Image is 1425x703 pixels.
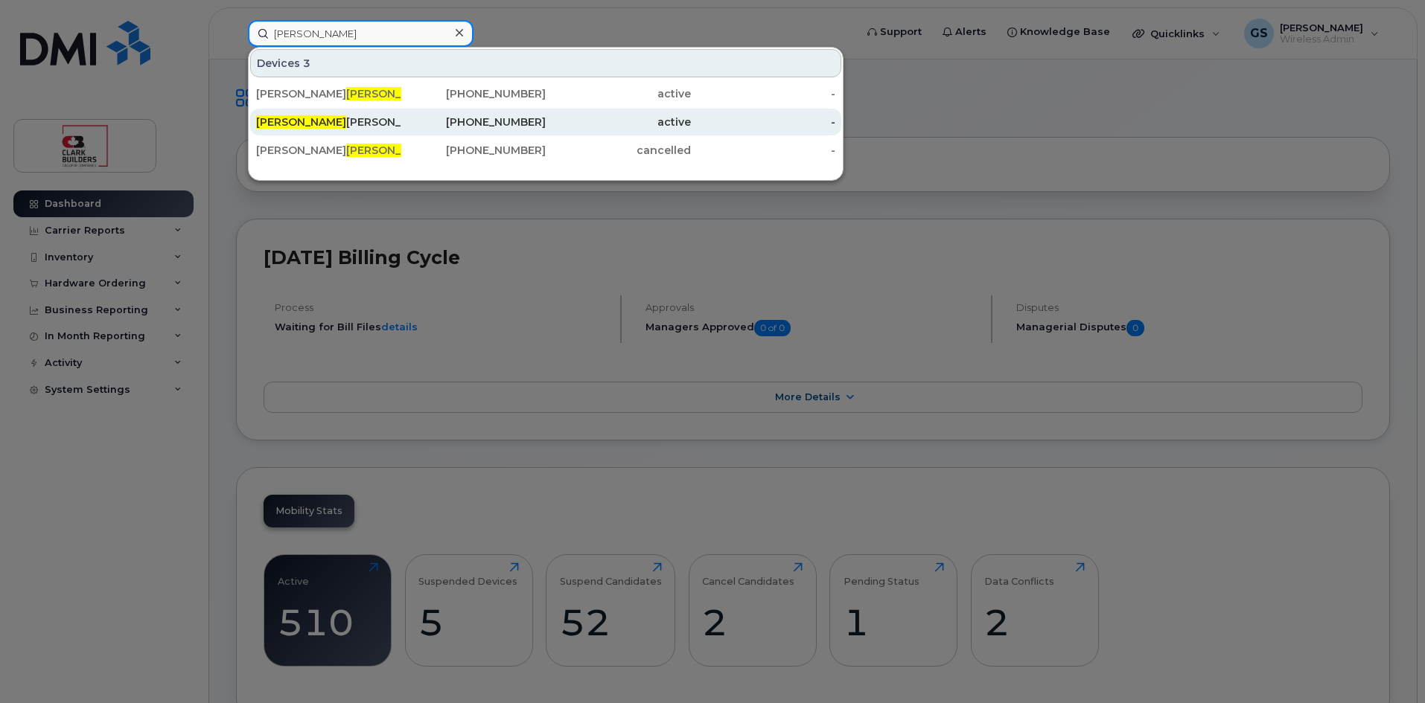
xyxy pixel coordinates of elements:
[401,115,546,129] div: [PHONE_NUMBER]
[691,143,836,158] div: -
[256,143,401,158] div: [PERSON_NAME] son
[1360,638,1414,692] iframe: Messenger Launcher
[250,137,841,164] a: [PERSON_NAME][PERSON_NAME]son[PHONE_NUMBER]cancelled-
[256,115,346,129] span: [PERSON_NAME]
[546,143,691,158] div: cancelled
[256,115,401,129] div: [PERSON_NAME]
[691,115,836,129] div: -
[250,80,841,107] a: [PERSON_NAME][PERSON_NAME]son[PHONE_NUMBER]active-
[401,86,546,101] div: [PHONE_NUMBER]
[346,144,436,157] span: [PERSON_NAME]
[256,86,401,101] div: [PERSON_NAME] son
[691,86,836,101] div: -
[546,86,691,101] div: active
[546,115,691,129] div: active
[303,56,310,71] span: 3
[250,109,841,135] a: [PERSON_NAME][PERSON_NAME][PHONE_NUMBER]active-
[250,49,841,77] div: Devices
[401,143,546,158] div: [PHONE_NUMBER]
[346,87,436,100] span: [PERSON_NAME]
